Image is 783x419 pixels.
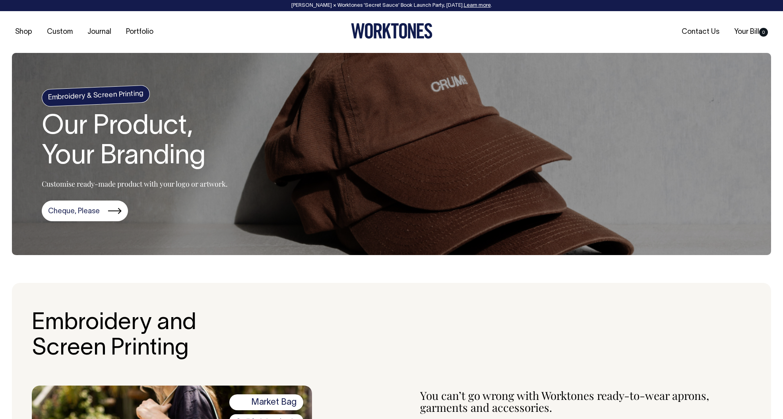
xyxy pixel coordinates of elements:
[123,25,157,39] a: Portfolio
[678,25,723,39] a: Contact Us
[32,311,260,362] h2: Embroidery and Screen Printing
[731,25,771,39] a: Your Bill0
[44,25,76,39] a: Custom
[229,394,303,410] span: Market Bag
[420,390,751,414] p: You can’t go wrong with Worktones ready-to-wear aprons, garments and accessories.
[41,85,150,107] h4: Embroidery & Screen Printing
[464,3,491,8] a: Learn more
[8,3,775,8] div: [PERSON_NAME] × Worktones ‘Secret Sauce’ Book Launch Party, [DATE]. .
[42,179,228,189] p: Customise ready-made product with your logo or artwork.
[84,25,114,39] a: Journal
[42,112,228,172] h1: Our Product, Your Branding
[759,28,768,37] span: 0
[12,25,35,39] a: Shop
[42,201,128,221] a: Cheque, Please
